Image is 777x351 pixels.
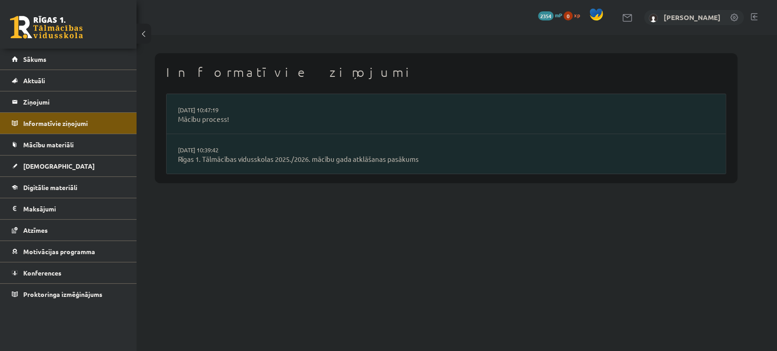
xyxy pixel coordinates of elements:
a: 0 xp [564,11,584,19]
a: Informatīvie ziņojumi [12,113,125,134]
legend: Maksājumi [23,198,125,219]
a: Sākums [12,49,125,70]
a: [PERSON_NAME] [664,13,721,22]
span: Mācību materiāli [23,140,74,149]
img: Jekaterina Zeļeņina [649,14,658,23]
a: Maksājumi [12,198,125,219]
a: Digitālie materiāli [12,177,125,198]
span: Sākums [23,55,46,63]
span: Aktuāli [23,76,45,85]
span: [DEMOGRAPHIC_DATA] [23,162,95,170]
a: Rīgas 1. Tālmācības vidusskolas 2025./2026. mācību gada atklāšanas pasākums [178,154,714,165]
span: 0 [564,11,573,20]
a: Atzīmes [12,220,125,241]
a: Motivācijas programma [12,241,125,262]
a: [DATE] 10:39:42 [178,145,246,155]
a: [DATE] 10:47:19 [178,105,246,115]
legend: Informatīvie ziņojumi [23,113,125,134]
a: Rīgas 1. Tālmācības vidusskola [10,16,83,39]
span: Digitālie materiāli [23,183,77,191]
a: [DEMOGRAPHIC_DATA] [12,155,125,176]
span: Atzīmes [23,226,48,234]
a: Mācību materiāli [12,134,125,155]
legend: Ziņojumi [23,91,125,112]
a: Konferences [12,262,125,283]
span: mP [555,11,562,19]
span: 2354 [538,11,554,20]
a: 2354 mP [538,11,562,19]
h1: Informatīvie ziņojumi [166,65,726,80]
span: xp [574,11,580,19]
a: Proktoringa izmēģinājums [12,284,125,305]
span: Proktoringa izmēģinājums [23,290,102,298]
a: Ziņojumi [12,91,125,112]
span: Konferences [23,269,61,277]
span: Motivācijas programma [23,247,95,256]
a: Aktuāli [12,70,125,91]
a: Mācību process! [178,114,714,125]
